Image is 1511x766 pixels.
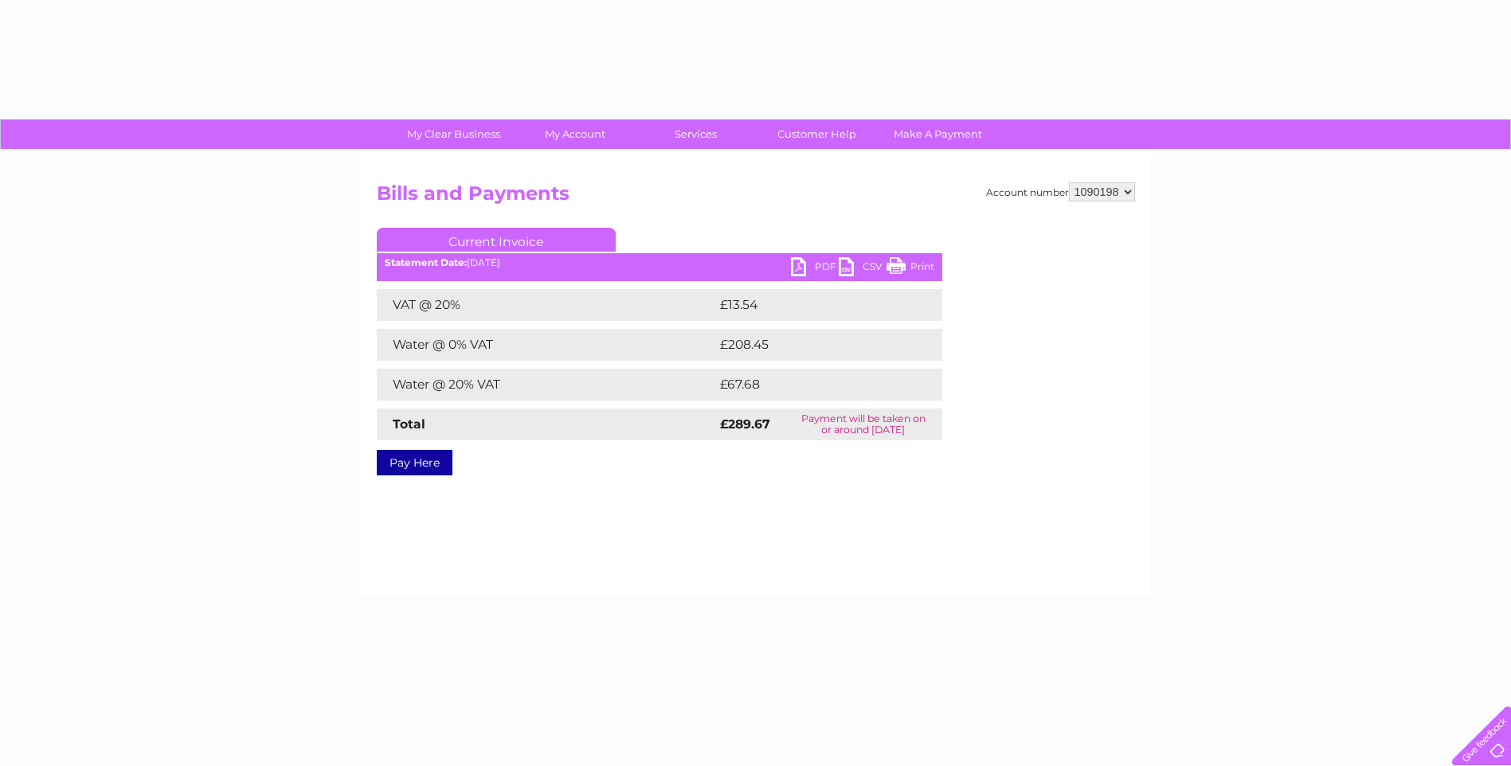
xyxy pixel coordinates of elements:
td: VAT @ 20% [377,289,716,321]
div: Account number [986,182,1135,201]
td: Payment will be taken on or around [DATE] [785,408,941,440]
td: Water @ 0% VAT [377,329,716,361]
a: Current Invoice [377,228,616,252]
a: Services [630,119,761,149]
td: £67.68 [716,369,910,401]
td: Water @ 20% VAT [377,369,716,401]
a: My Account [509,119,640,149]
h2: Bills and Payments [377,182,1135,213]
a: Customer Help [751,119,883,149]
a: Print [887,257,934,280]
td: £208.45 [716,329,914,361]
a: CSV [839,257,887,280]
strong: Total [393,416,425,432]
td: £13.54 [716,289,909,321]
a: Pay Here [377,450,452,475]
strong: £289.67 [720,416,770,432]
b: Statement Date: [385,256,467,268]
a: Make A Payment [872,119,1004,149]
a: My Clear Business [388,119,519,149]
div: [DATE] [377,257,942,268]
a: PDF [791,257,839,280]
